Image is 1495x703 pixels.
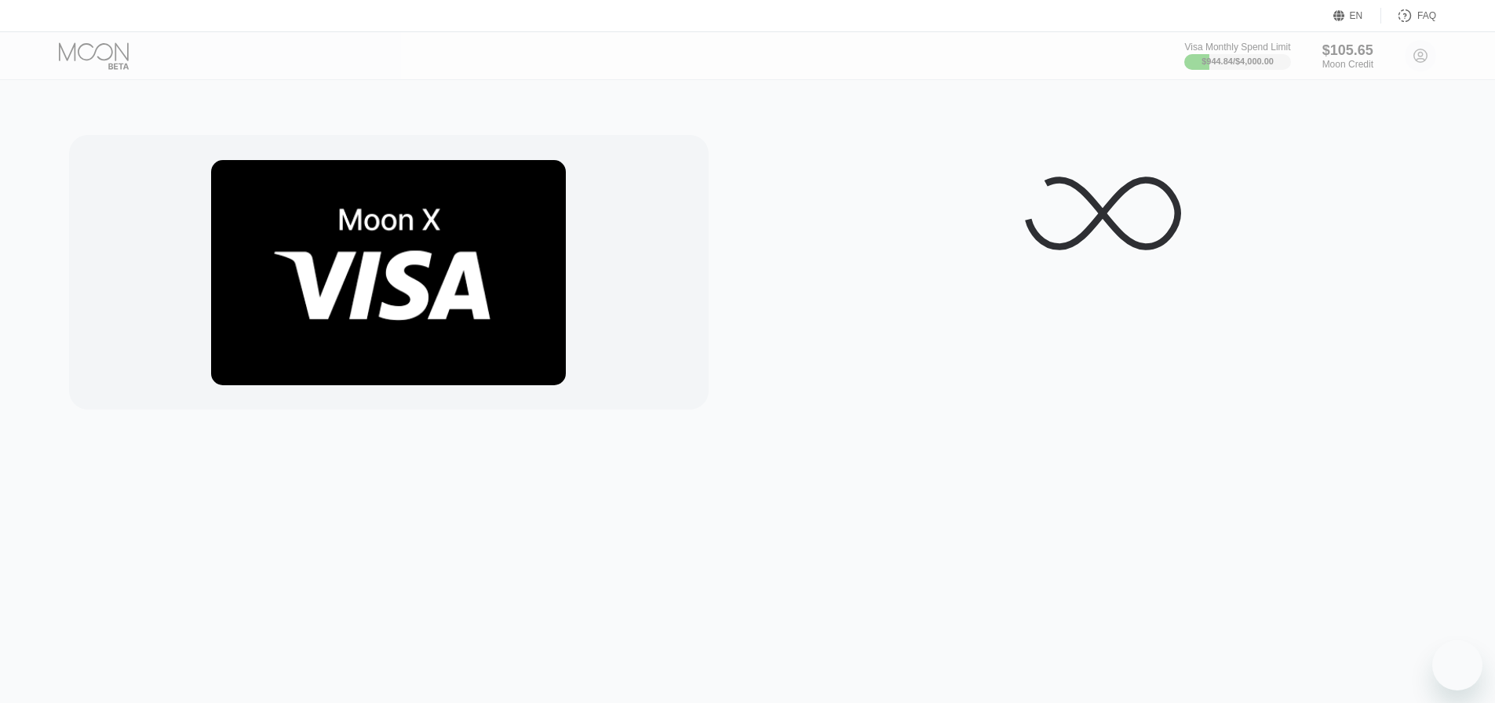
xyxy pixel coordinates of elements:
[1201,56,1274,66] div: $944.84 / $4,000.00
[1381,8,1436,24] div: FAQ
[1432,640,1482,690] iframe: Button to launch messaging window
[1333,8,1381,24] div: EN
[1417,10,1436,21] div: FAQ
[1350,10,1363,21] div: EN
[1184,42,1290,70] div: Visa Monthly Spend Limit$944.84/$4,000.00
[1184,42,1290,53] div: Visa Monthly Spend Limit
